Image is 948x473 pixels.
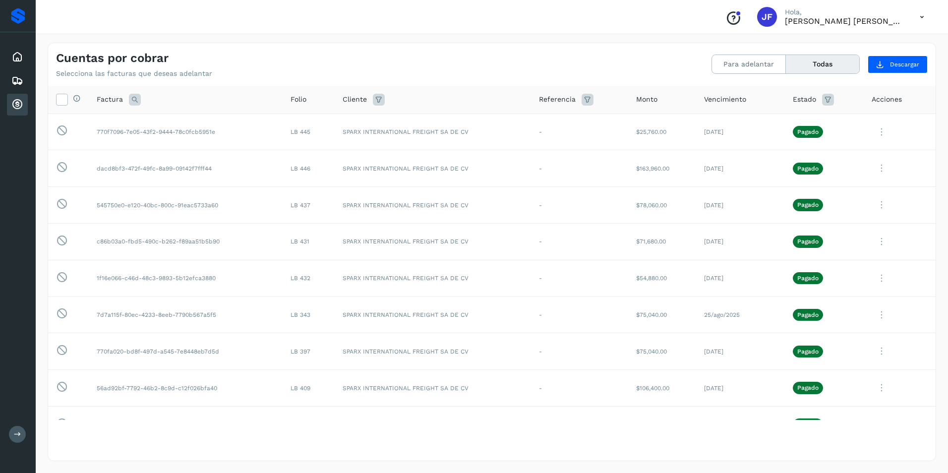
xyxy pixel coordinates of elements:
[628,150,696,187] td: $163,960.00
[797,348,819,355] p: Pagado
[696,296,784,333] td: 25/ago/2025
[89,223,283,260] td: c86b03a0-fbd5-490c-b262-f89aa51b5b90
[531,333,628,370] td: -
[696,187,784,224] td: [DATE]
[531,370,628,407] td: -
[628,114,696,150] td: $25,760.00
[797,201,819,208] p: Pagado
[785,8,904,16] p: Hola,
[335,150,531,187] td: SPARX INTERNATIONAL FREIGHT SA DE CV
[712,55,786,73] button: Para adelantar
[696,260,784,296] td: [DATE]
[628,296,696,333] td: $75,040.00
[628,333,696,370] td: $75,040.00
[335,114,531,150] td: SPARX INTERNATIONAL FREIGHT SA DE CV
[89,333,283,370] td: 770fa020-bd8f-497d-a545-7e8448eb7d5d
[89,296,283,333] td: 7d7a115f-80ec-4233-8eeb-7790b567a5f5
[89,187,283,224] td: 545750e0-e120-40bc-800c-91eac5733a60
[283,406,335,443] td: LB 394
[696,370,784,407] td: [DATE]
[797,275,819,282] p: Pagado
[56,69,212,78] p: Selecciona las facturas que deseas adelantar
[696,406,784,443] td: 25/ago/2025
[89,114,283,150] td: 770f7096-7e05-43f2-9444-78c0fcb5951e
[786,55,859,73] button: Todas
[531,406,628,443] td: -
[531,187,628,224] td: -
[696,114,784,150] td: [DATE]
[283,296,335,333] td: LB 343
[89,406,283,443] td: 4815c317-d062-4200-9ac3-5c759d360666
[283,333,335,370] td: LB 397
[628,260,696,296] td: $54,880.00
[868,56,928,73] button: Descargar
[335,187,531,224] td: SPARX INTERNATIONAL FREIGHT SA DE CV
[531,223,628,260] td: -
[696,150,784,187] td: [DATE]
[335,370,531,407] td: SPARX INTERNATIONAL FREIGHT SA DE CV
[539,94,576,105] span: Referencia
[696,333,784,370] td: [DATE]
[890,60,919,69] span: Descargar
[628,223,696,260] td: $71,680.00
[696,223,784,260] td: [DATE]
[283,260,335,296] td: LB 432
[797,165,819,172] p: Pagado
[7,70,28,92] div: Embarques
[797,311,819,318] p: Pagado
[343,94,367,105] span: Cliente
[89,370,283,407] td: 56ad92bf-7792-46b2-8c9d-c12f026bfa40
[704,94,746,105] span: Vencimiento
[335,260,531,296] td: SPARX INTERNATIONAL FREIGHT SA DE CV
[335,296,531,333] td: SPARX INTERNATIONAL FREIGHT SA DE CV
[56,51,169,65] h4: Cuentas por cobrar
[283,223,335,260] td: LB 431
[335,223,531,260] td: SPARX INTERNATIONAL FREIGHT SA DE CV
[793,94,816,105] span: Estado
[797,384,819,391] p: Pagado
[797,128,819,135] p: Pagado
[89,260,283,296] td: 1f16e066-c46d-48c3-9893-5b12efca3880
[636,94,657,105] span: Monto
[283,150,335,187] td: LB 446
[531,114,628,150] td: -
[628,370,696,407] td: $106,400.00
[785,16,904,26] p: JUAN FRANCISCO PARDO MARTINEZ
[335,406,531,443] td: SPARX INTERNATIONAL FREIGHT SA DE CV
[283,114,335,150] td: LB 445
[872,94,902,105] span: Acciones
[797,238,819,245] p: Pagado
[283,187,335,224] td: LB 437
[531,296,628,333] td: -
[628,187,696,224] td: $78,060.00
[283,370,335,407] td: LB 409
[7,94,28,116] div: Cuentas por cobrar
[89,150,283,187] td: dacd8bf3-472f-49fc-8a99-09142f7fff44
[628,406,696,443] td: $40,320.00
[531,260,628,296] td: -
[335,333,531,370] td: SPARX INTERNATIONAL FREIGHT SA DE CV
[291,94,306,105] span: Folio
[531,150,628,187] td: -
[7,46,28,68] div: Inicio
[97,94,123,105] span: Factura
